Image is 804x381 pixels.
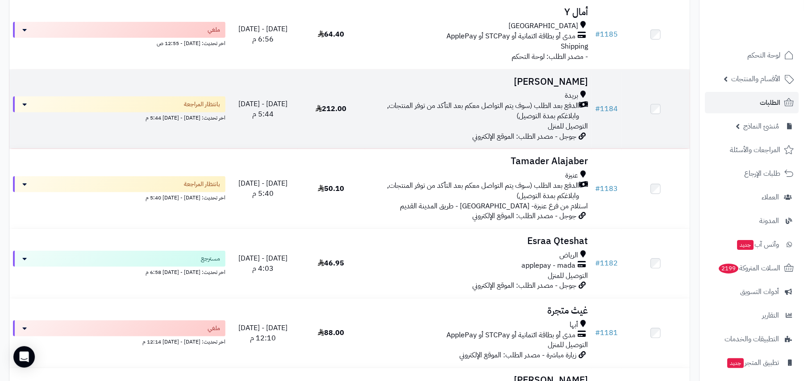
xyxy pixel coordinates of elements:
[473,280,577,291] span: جوجل - مصدر الطلب: الموقع الإلكتروني
[760,96,780,109] span: الطلبات
[705,257,799,279] a: السلات المتروكة2199
[596,29,600,40] span: #
[705,328,799,350] a: التطبيقات والخدمات
[473,131,577,142] span: جوجل - مصدر الطلب: الموقع الإلكتروني
[369,156,588,166] h3: Tamader Alajaber
[13,336,225,346] div: اخر تحديث: [DATE] - [DATE] 12:14 م
[316,104,346,114] span: 212.00
[740,286,779,298] span: أدوات التسويق
[13,38,225,47] div: اخر تحديث: [DATE] - 12:55 ص
[705,352,799,373] a: تطبيق المتجرجديد
[318,327,344,338] span: 88.00
[369,236,588,246] h3: Esraa Qteshat
[13,267,225,276] div: اخر تحديث: [DATE] - [DATE] 6:58 م
[460,350,577,360] span: زيارة مباشرة - مصدر الطلب: الموقع الإلكتروني
[548,340,588,350] span: التوصيل للمنزل
[736,238,779,251] span: وآتس آب
[548,121,588,132] span: التوصيل للمنزل
[208,25,220,34] span: ملغي
[447,31,576,41] span: مدى أو بطاقة ائتمانية أو STCPay أو ApplePay
[762,309,779,322] span: التقارير
[596,258,600,269] span: #
[184,180,220,189] span: بانتظار المراجعة
[369,101,579,121] span: الدفع بعد الطلب (سوف يتم التواصل معكم بعد التأكد من توفر المنتجات, وابلاغكم بمدة التوصيل)
[473,211,577,221] span: جوجل - مصدر الطلب: الموقع الإلكتروني
[744,167,780,180] span: طلبات الإرجاع
[522,261,576,271] span: applepay - mada
[705,234,799,255] a: وآتس آبجديد
[705,139,799,161] a: المراجعات والأسئلة
[548,270,588,281] span: التوصيل للمنزل
[369,181,579,201] span: الدفع بعد الطلب (سوف يتم التواصل معكم بعد التأكد من توفر المنتجات, وابلاغكم بمدة التوصيل)
[560,250,579,261] span: الرياض
[747,49,780,62] span: لوحة التحكم
[208,324,220,333] span: ملغي
[596,183,618,194] a: #1183
[743,24,796,43] img: logo-2.png
[730,144,780,156] span: المراجعات والأسئلة
[565,91,579,101] span: بريدة
[596,327,600,338] span: #
[13,346,35,368] div: Open Intercom Messenger
[596,183,600,194] span: #
[318,183,344,194] span: 50.10
[596,104,600,114] span: #
[762,191,779,203] span: العملاء
[369,77,588,87] h3: [PERSON_NAME]
[596,29,618,40] a: #1185
[727,358,744,368] span: جديد
[596,327,618,338] a: #1181
[705,186,799,208] a: العملاء
[705,163,799,184] a: طلبات الإرجاع
[596,104,618,114] a: #1184
[596,258,618,269] a: #1182
[705,281,799,302] a: أدوات التسويق
[731,73,780,85] span: الأقسام والمنتجات
[726,356,779,369] span: تطبيق المتجر
[705,45,799,66] a: لوحة التحكم
[561,41,588,52] span: Shipping
[705,92,799,113] a: الطلبات
[13,192,225,202] div: اخر تحديث: [DATE] - [DATE] 5:40 م
[239,24,288,45] span: [DATE] - [DATE] 6:56 م
[239,99,288,120] span: [DATE] - [DATE] 5:44 م
[719,264,738,273] span: 2199
[705,305,799,326] a: التقارير
[239,178,288,199] span: [DATE] - [DATE] 5:40 م
[184,100,220,109] span: بانتظار المراجعة
[318,258,344,269] span: 46.95
[570,320,579,330] span: أبها
[201,254,220,263] span: مسترجع
[318,29,344,40] span: 64.40
[239,253,288,274] span: [DATE] - [DATE] 4:03 م
[737,240,754,250] span: جديد
[725,333,779,345] span: التطبيقات والخدمات
[13,112,225,122] div: اخر تحديث: [DATE] - [DATE] 5:44 م
[400,201,588,211] span: استلام من فرع عنيزة- [GEOGRAPHIC_DATA] - طريق المدينة القديم
[509,21,579,31] span: [GEOGRAPHIC_DATA]
[705,210,799,232] a: المدونة
[566,170,579,181] span: عنيزة
[743,120,779,133] span: مُنشئ النماذج
[759,215,779,227] span: المدونة
[447,330,576,340] span: مدى أو بطاقة ائتمانية أو STCPay أو ApplePay
[718,262,780,274] span: السلات المتروكة
[369,7,588,17] h3: أمال Y
[239,323,288,344] span: [DATE] - [DATE] 12:10 م
[369,306,588,316] h3: غيث متجرة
